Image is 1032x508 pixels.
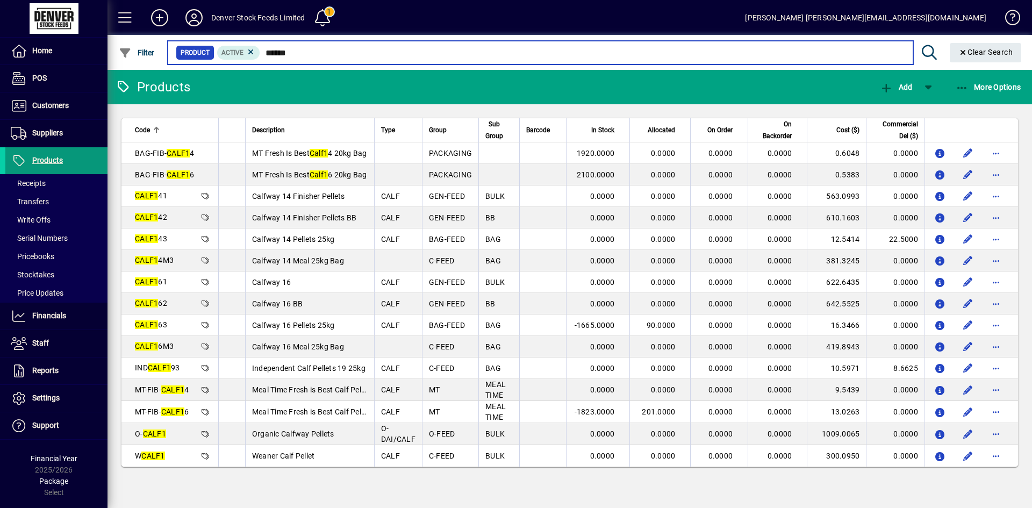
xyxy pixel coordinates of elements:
span: O-FEED [429,430,455,438]
button: Edit [959,381,977,398]
button: Edit [959,145,977,162]
div: Group [429,124,472,136]
span: O- [135,430,166,438]
div: On Order [697,124,742,136]
span: Calfway 16 Pellets 25kg [252,321,335,330]
span: Calfway 14 Pellets 25kg [252,235,335,244]
span: Calfway 14 Meal 25kg Bag [252,256,344,265]
td: 1009.0065 [807,423,866,445]
mat-chip: Activation Status: Active [217,46,260,60]
button: Edit [959,403,977,420]
span: -1665.0000 [575,321,615,330]
span: Stocktakes [11,270,54,279]
button: More options [987,231,1005,248]
button: Edit [959,317,977,334]
span: C-FEED [429,452,455,460]
button: Edit [959,274,977,291]
span: Suppliers [32,128,63,137]
span: Meal Time Fresh is Best Calf Pellets 16% 20kg [252,407,408,416]
span: On Order [707,124,733,136]
span: 63 [135,320,167,329]
a: Transfers [5,192,107,211]
button: More options [987,166,1005,183]
span: MEAL TIME [485,402,506,421]
span: 0.0000 [768,364,792,373]
span: 0.0000 [768,235,792,244]
td: 0.0000 [866,142,924,164]
td: 0.0000 [866,250,924,271]
td: 0.0000 [866,445,924,467]
span: MT-FIB- 6 [135,407,189,416]
a: Price Updates [5,284,107,302]
span: 0.0000 [590,364,615,373]
em: CALF1 [135,320,158,329]
span: Group [429,124,447,136]
span: 0.0000 [708,407,733,416]
span: 0.0000 [768,192,792,201]
button: More options [987,295,1005,312]
button: Add [877,77,915,97]
span: 0.0000 [768,213,792,222]
span: 0.0000 [590,213,615,222]
span: 2100.0000 [577,170,614,179]
span: 0.0000 [708,235,733,244]
span: 0.0000 [590,235,615,244]
span: Cost ($) [836,124,859,136]
div: Description [252,124,368,136]
span: 0.0000 [590,192,615,201]
span: CALF [381,278,400,287]
td: 419.8943 [807,336,866,357]
td: 622.6435 [807,271,866,293]
button: More Options [953,77,1024,97]
span: 0.0000 [651,213,676,222]
span: MT Fresh Is Best 4 20kg Bag [252,149,367,158]
span: -1823.0000 [575,407,615,416]
span: MEAL TIME [485,380,506,399]
span: CALF [381,364,400,373]
span: Calfway 16 [252,278,291,287]
span: 0.0000 [708,192,733,201]
button: Edit [959,295,977,312]
button: Edit [959,188,977,205]
a: Reports [5,357,107,384]
span: Clear Search [958,48,1013,56]
button: Edit [959,447,977,464]
span: 0.0000 [768,385,792,394]
a: Customers [5,92,107,119]
span: MT Fresh Is Best 6 20kg Bag [252,170,367,179]
span: Type [381,124,395,136]
span: 0.0000 [590,299,615,308]
div: Allocated [636,124,685,136]
button: More options [987,381,1005,398]
a: Financials [5,303,107,330]
span: MT [429,385,440,394]
td: 0.5383 [807,164,866,185]
button: More options [987,360,1005,377]
span: Active [221,49,243,56]
span: Allocated [648,124,675,136]
span: Support [32,421,59,430]
span: BB [485,299,496,308]
span: Reports [32,366,59,375]
span: 0.0000 [708,452,733,460]
td: 0.0000 [866,379,924,401]
span: 0.0000 [768,170,792,179]
span: 0.0000 [590,385,615,394]
button: More options [987,252,1005,269]
a: Knowledge Base [997,2,1019,37]
span: 4M3 [135,256,174,264]
span: 0.0000 [651,256,676,265]
span: C-FEED [429,342,455,351]
span: Settings [32,393,60,402]
button: Edit [959,425,977,442]
span: 61 [135,277,167,286]
a: Suppliers [5,120,107,147]
span: 0.0000 [708,342,733,351]
span: 0.0000 [651,299,676,308]
span: 62 [135,299,167,307]
span: C-FEED [429,256,455,265]
em: CALF1 [141,452,164,460]
span: BAG [485,256,501,265]
td: 22.5000 [866,228,924,250]
em: CALF1 [135,213,158,221]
